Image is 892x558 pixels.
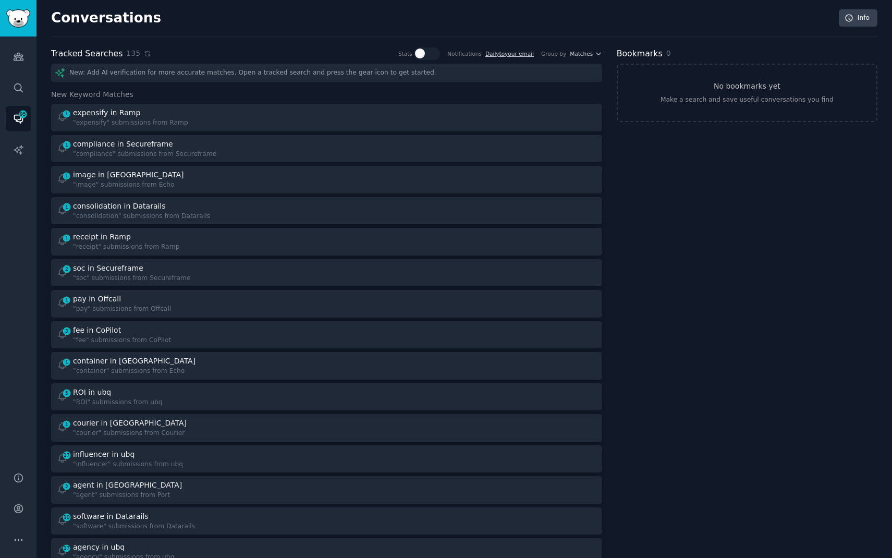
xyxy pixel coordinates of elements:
div: container in [GEOGRAPHIC_DATA] [73,356,195,367]
span: 17 [62,544,71,552]
a: 1receipt in Ramp"receipt" submissions from Ramp [51,228,602,256]
div: fee in CoPilot [73,325,121,336]
span: 135 [126,48,140,59]
span: Matches [570,50,593,57]
span: New Keyword Matches [51,89,133,100]
span: 5 [62,482,71,490]
a: 10software in Datarails"software" submissions from Datarails [51,507,602,535]
div: receipt in Ramp [73,232,131,242]
span: 10 [62,514,71,521]
div: "image" submissions from Echo [73,180,186,190]
a: 3fee in CoPilot"fee" submissions from CoPilot [51,321,602,349]
div: software in Datarails [73,511,149,522]
div: compliance in Secureframe [73,139,173,150]
a: 1container in [GEOGRAPHIC_DATA]"container" submissions from Echo [51,352,602,380]
div: Make a search and save useful conversations you find [661,95,834,105]
div: Notifications [447,50,482,57]
div: "agent" submissions from Port [73,491,184,500]
div: "soc" submissions from Secureframe [73,274,191,283]
div: "expensify" submissions from Ramp [73,118,188,128]
div: pay in Offcall [73,294,121,305]
a: 5agent in [GEOGRAPHIC_DATA]"agent" submissions from Port [51,476,602,504]
span: 5 [62,390,71,397]
div: Stats [398,50,412,57]
div: expensify in Ramp [73,107,140,118]
div: "fee" submissions from CoPilot [73,336,171,345]
h3: No bookmarks yet [714,81,780,92]
a: 1courier in [GEOGRAPHIC_DATA]"courier" submissions from Courier [51,414,602,442]
a: 95 [6,106,31,131]
div: agent in [GEOGRAPHIC_DATA] [73,480,182,491]
h2: Bookmarks [617,47,663,60]
span: 1 [62,358,71,366]
span: 1 [62,296,71,304]
img: GummySearch logo [6,9,30,28]
span: 1 [62,110,71,117]
span: 95 [18,111,28,118]
div: New: Add AI verification for more accurate matches. Open a tracked search and press the gear icon... [51,64,602,82]
span: 1 [62,234,71,241]
span: 17 [62,452,71,459]
div: "influencer" submissions from ubq [73,460,183,469]
span: 1 [62,141,71,149]
div: "courier" submissions from Courier [73,429,188,438]
a: No bookmarks yetMake a search and save useful conversations you find [617,64,877,122]
span: 1 [62,420,71,428]
span: 1 [62,203,71,211]
a: 5ROI in ubq"ROI" submissions from ubq [51,383,602,411]
a: 1image in [GEOGRAPHIC_DATA]"image" submissions from Echo [51,166,602,193]
h2: Tracked Searches [51,47,123,60]
a: 1pay in Offcall"pay" submissions from Offcall [51,290,602,318]
div: image in [GEOGRAPHIC_DATA] [73,169,184,180]
a: Dailytoyour email [485,51,534,57]
h2: Conversations [51,10,161,27]
div: "consolidation" submissions from Datarails [73,212,210,221]
div: "ROI" submissions from ubq [73,398,163,407]
div: agency in ubq [73,542,125,553]
div: "receipt" submissions from Ramp [73,242,180,252]
div: "container" submissions from Echo [73,367,198,376]
span: 2 [62,265,71,273]
div: consolidation in Datarails [73,201,166,212]
div: "software" submissions from Datarails [73,522,195,531]
div: soc in Secureframe [73,263,143,274]
span: 0 [666,49,671,57]
span: 3 [62,327,71,335]
a: 1expensify in Ramp"expensify" submissions from Ramp [51,104,602,131]
a: 1consolidation in Datarails"consolidation" submissions from Datarails [51,197,602,225]
button: Matches [570,50,602,57]
div: "pay" submissions from Offcall [73,305,171,314]
span: 1 [62,172,71,179]
div: Group by [541,50,566,57]
a: 2soc in Secureframe"soc" submissions from Secureframe [51,259,602,287]
div: ROI in ubq [73,387,111,398]
div: "compliance" submissions from Secureframe [73,150,216,159]
a: Info [839,9,877,27]
div: courier in [GEOGRAPHIC_DATA] [73,418,187,429]
div: influencer in ubq [73,449,135,460]
a: 1compliance in Secureframe"compliance" submissions from Secureframe [51,135,602,163]
a: 17influencer in ubq"influencer" submissions from ubq [51,445,602,473]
